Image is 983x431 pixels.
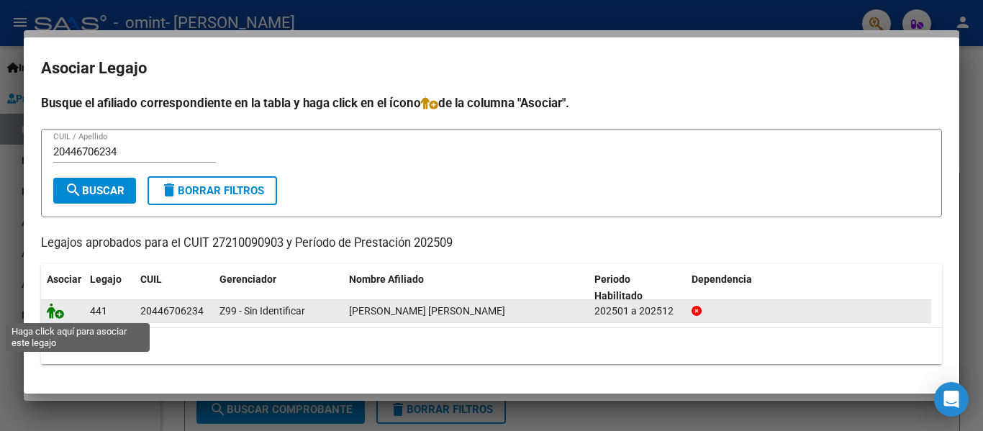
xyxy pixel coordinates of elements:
[589,264,686,312] datatable-header-cell: Periodo Habilitado
[84,264,135,312] datatable-header-cell: Legajo
[214,264,343,312] datatable-header-cell: Gerenciador
[53,178,136,204] button: Buscar
[65,184,124,197] span: Buscar
[41,235,942,253] p: Legajos aprobados para el CUIT 27210090903 y Período de Prestación 202509
[692,273,752,285] span: Dependencia
[41,264,84,312] datatable-header-cell: Asociar
[686,264,931,312] datatable-header-cell: Dependencia
[594,273,643,301] span: Periodo Habilitado
[219,305,305,317] span: Z99 - Sin Identificar
[160,184,264,197] span: Borrar Filtros
[41,328,942,364] div: 1 registros
[148,176,277,205] button: Borrar Filtros
[41,94,942,112] h4: Busque el afiliado correspondiente en la tabla y haga click en el ícono de la columna "Asociar".
[65,181,82,199] mat-icon: search
[349,305,505,317] span: OBIÑA MALDONADO NICOLAS NORBERTO
[47,273,81,285] span: Asociar
[594,303,680,319] div: 202501 a 202512
[90,305,107,317] span: 441
[90,273,122,285] span: Legajo
[160,181,178,199] mat-icon: delete
[140,273,162,285] span: CUIL
[135,264,214,312] datatable-header-cell: CUIL
[349,273,424,285] span: Nombre Afiliado
[934,382,969,417] div: Open Intercom Messenger
[41,55,942,82] h2: Asociar Legajo
[219,273,276,285] span: Gerenciador
[140,303,204,319] div: 20446706234
[343,264,589,312] datatable-header-cell: Nombre Afiliado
